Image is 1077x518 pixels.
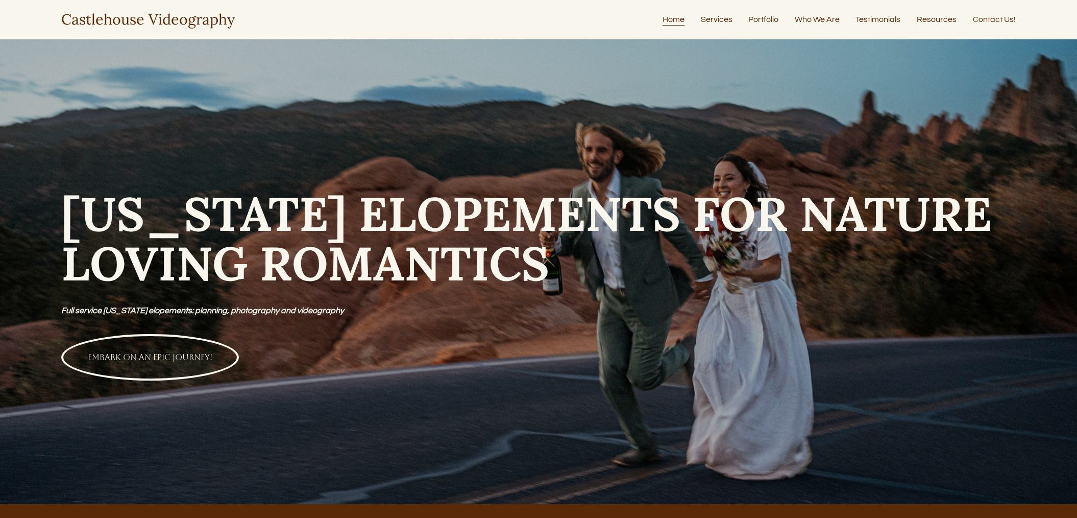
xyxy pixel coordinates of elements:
a: EMBARK ON AN EPIC JOURNEY! [61,334,239,381]
a: Castlehouse Videography [61,10,235,29]
a: Portfolio [748,13,778,27]
a: Testimonials [855,13,900,27]
a: Who We Are [795,13,840,27]
em: Full service [US_STATE] elopements: planning, photography and videography [61,307,344,315]
a: Home [663,13,684,27]
a: Contact Us! [973,13,1016,27]
a: Services [701,13,732,27]
a: Resources [917,13,957,27]
strong: [US_STATE] ELOPEMENTS FOR NATURE LOVING ROMANTICS [61,183,1004,293]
